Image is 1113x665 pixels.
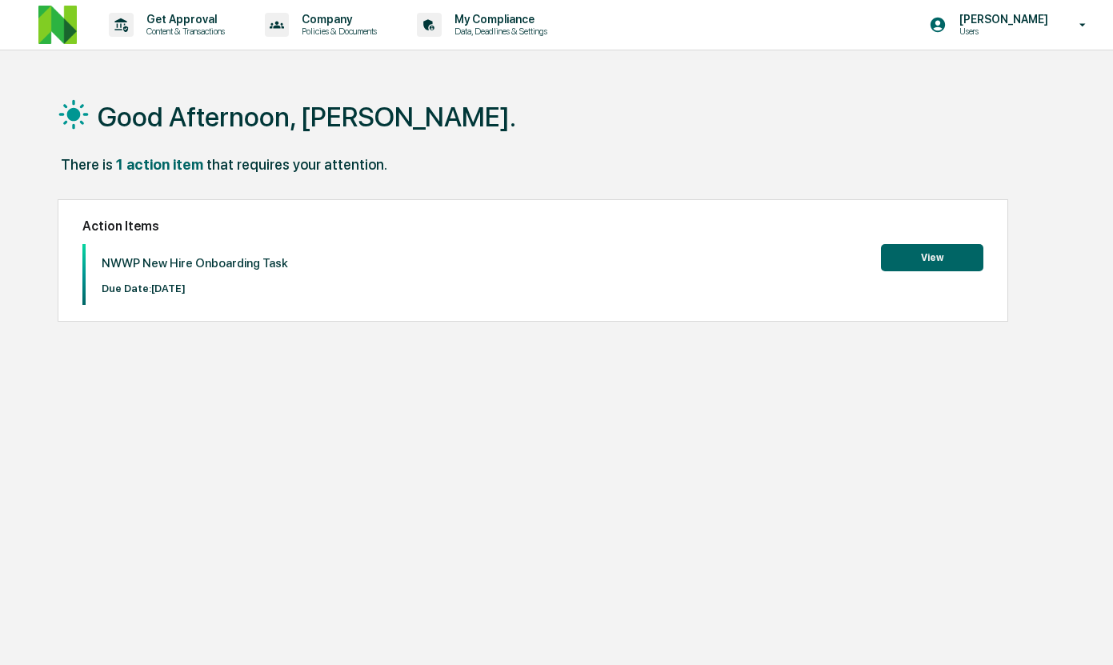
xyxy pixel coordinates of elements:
p: Company [289,13,385,26]
p: [PERSON_NAME] [947,13,1056,26]
p: My Compliance [442,13,555,26]
p: Users [947,26,1056,37]
img: logo [38,6,77,44]
p: Due Date: [DATE] [102,282,288,294]
p: Get Approval [134,13,233,26]
div: There is [61,156,113,173]
p: Policies & Documents [289,26,385,37]
p: Content & Transactions [134,26,233,37]
div: that requires your attention. [206,156,387,173]
p: Data, Deadlines & Settings [442,26,555,37]
div: 1 action item [116,156,203,173]
h2: Action Items [82,218,984,234]
h1: Good Afternoon, [PERSON_NAME]. [98,101,516,133]
p: NWWP New Hire Onboarding Task [102,256,288,270]
a: View [881,249,983,264]
button: View [881,244,983,271]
